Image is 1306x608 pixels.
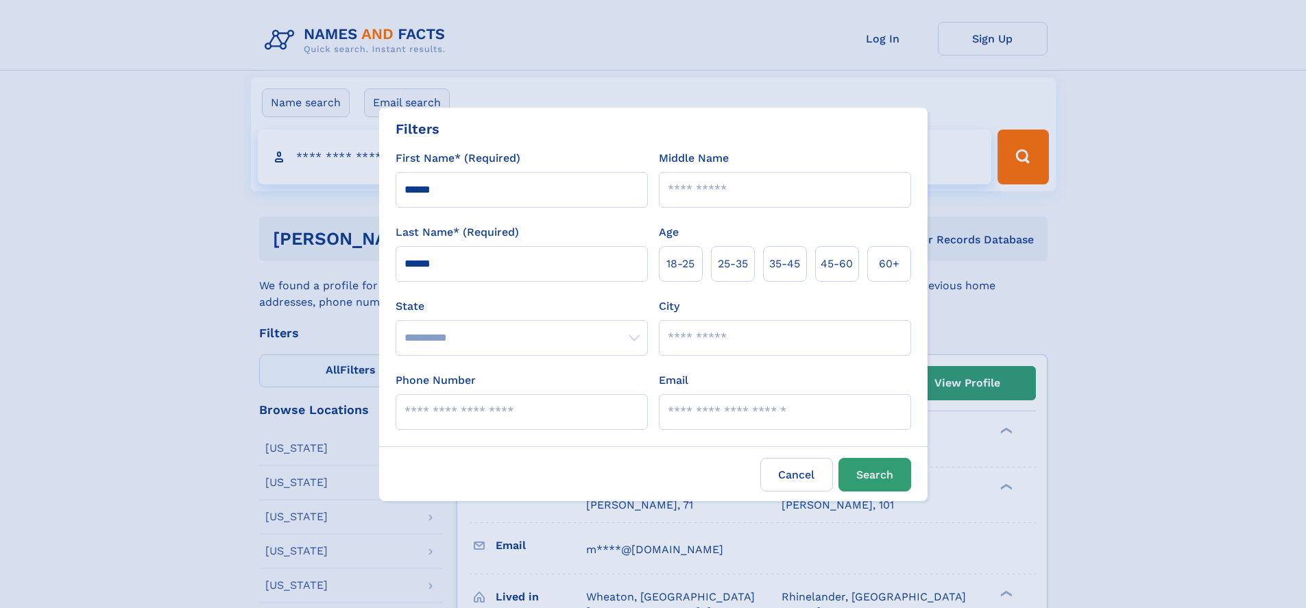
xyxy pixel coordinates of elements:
[396,298,648,315] label: State
[760,458,833,491] label: Cancel
[838,458,911,491] button: Search
[659,150,729,167] label: Middle Name
[666,256,694,272] span: 18‑25
[396,224,519,241] label: Last Name* (Required)
[396,372,476,389] label: Phone Number
[659,372,688,389] label: Email
[396,119,439,139] div: Filters
[879,256,899,272] span: 60+
[821,256,853,272] span: 45‑60
[769,256,800,272] span: 35‑45
[396,150,520,167] label: First Name* (Required)
[659,298,679,315] label: City
[718,256,748,272] span: 25‑35
[659,224,679,241] label: Age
